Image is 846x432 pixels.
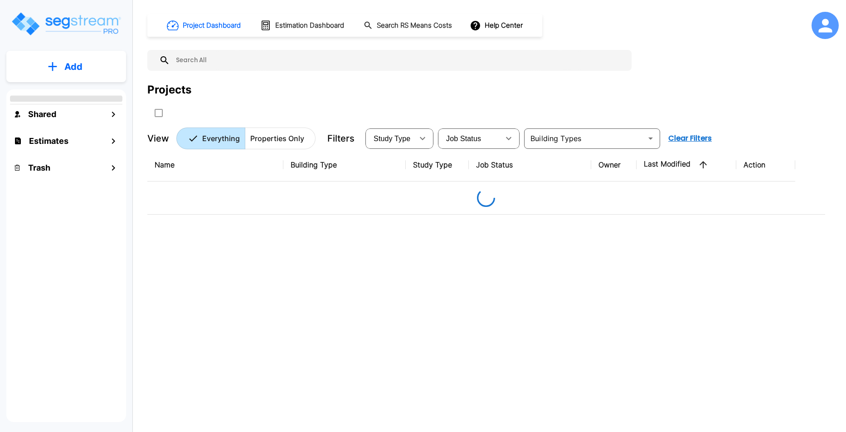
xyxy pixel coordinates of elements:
span: Study Type [374,135,410,142]
th: Last Modified [637,148,736,182]
button: Everything [176,128,245,149]
div: Select [367,126,413,151]
img: Logo [10,11,122,37]
button: Add [6,54,126,80]
p: Properties Only [250,133,304,144]
p: Filters [327,132,355,145]
button: Help Center [468,17,526,34]
button: Clear Filters [665,129,715,147]
button: Estimation Dashboard [257,16,349,35]
button: Open [644,132,657,145]
th: Name [147,148,283,182]
p: Everything [202,133,240,144]
h1: Shared [28,108,56,120]
div: Platform [176,128,316,149]
p: Add [64,60,83,74]
h1: Trash [28,162,50,174]
div: Projects [147,82,191,98]
button: Properties Only [245,128,316,149]
h1: Estimation Dashboard [275,20,344,31]
p: View [147,132,169,145]
th: Action [736,148,795,182]
span: Job Status [446,135,481,142]
div: Select [440,126,500,151]
input: Building Types [527,132,642,145]
th: Study Type [406,148,469,182]
th: Owner [591,148,637,182]
th: Building Type [283,148,406,182]
button: SelectAll [150,104,168,122]
button: Search RS Means Costs [360,17,457,34]
h1: Project Dashboard [183,20,241,31]
button: Project Dashboard [163,15,246,35]
input: Search All [170,50,627,71]
th: Job Status [469,148,591,182]
h1: Estimates [29,135,68,147]
h1: Search RS Means Costs [377,20,452,31]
